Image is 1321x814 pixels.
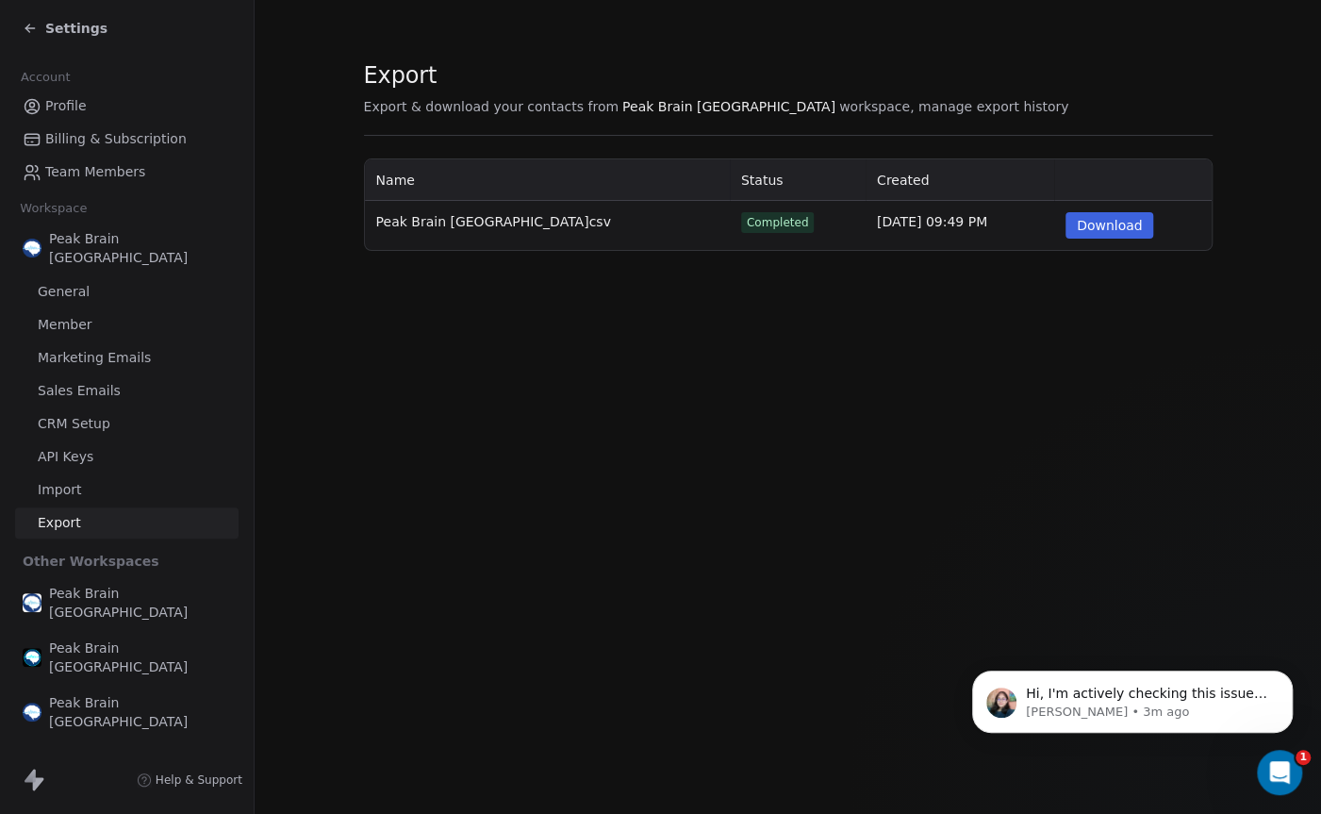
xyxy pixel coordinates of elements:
a: Sales Emails [15,375,239,407]
a: Settings [23,19,107,38]
span: Account [12,63,78,91]
span: API Keys [38,447,93,467]
a: CRM Setup [15,408,239,440]
span: 1 [1296,750,1311,765]
span: Member [38,315,92,335]
span: Peak Brain [GEOGRAPHIC_DATA]csv [376,214,611,229]
iframe: Intercom live chat [1257,750,1302,795]
span: Peak Brain [GEOGRAPHIC_DATA] [49,639,231,676]
span: Other Workspaces [15,546,167,576]
span: Profile [45,96,87,116]
a: General [15,276,239,307]
a: API Keys [15,441,239,473]
span: Export & download your contacts from [364,97,619,116]
span: Import [38,480,81,500]
img: Peak%20Brain%20Logo.png [23,703,41,722]
span: Export [38,513,81,533]
a: Import [15,474,239,506]
a: Member [15,309,239,341]
span: Peak Brain [GEOGRAPHIC_DATA] [49,584,231,622]
span: Peak Brain [GEOGRAPHIC_DATA] [49,693,231,731]
img: Peak%20brain.png [23,648,41,667]
a: Export [15,507,239,539]
span: General [38,282,90,302]
span: Settings [45,19,107,38]
img: peakbrain_logo.jpg [23,593,41,612]
span: Created [877,173,929,188]
img: Peak%20Brain%20Logo.png [23,239,41,257]
span: Marketing Emails [38,348,151,368]
a: Profile [15,91,239,122]
span: workspace, manage export history [839,97,1068,116]
span: CRM Setup [38,414,110,434]
a: Marketing Emails [15,342,239,374]
button: Download [1065,212,1154,239]
span: Team Members [45,162,145,182]
span: Peak Brain [GEOGRAPHIC_DATA] [49,229,231,267]
a: Billing & Subscription [15,124,239,155]
td: [DATE] 09:49 PM [866,201,1054,250]
span: Sales Emails [38,381,121,401]
span: Help & Support [156,772,242,788]
span: Status [741,173,784,188]
a: Help & Support [137,772,242,788]
span: Billing & Subscription [45,129,187,149]
div: Completed [747,214,809,231]
span: Workspace [12,194,95,223]
span: Export [364,61,1069,90]
a: Team Members [15,157,239,188]
span: Name [376,173,415,188]
span: Peak Brain [GEOGRAPHIC_DATA] [622,97,835,116]
iframe: Intercom notifications message [944,631,1321,763]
